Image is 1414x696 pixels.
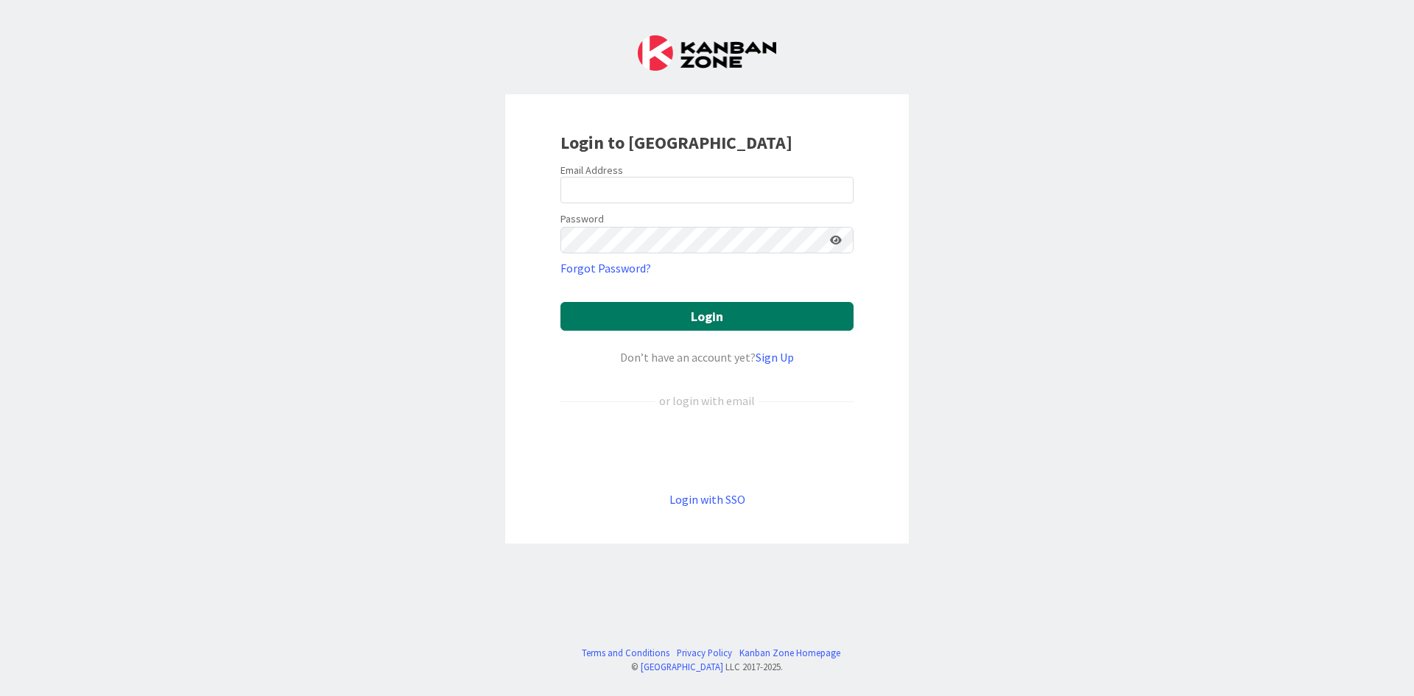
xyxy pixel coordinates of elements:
button: Login [560,302,854,331]
label: Email Address [560,164,623,177]
a: Sign Up [756,350,794,365]
a: Privacy Policy [677,646,732,660]
a: [GEOGRAPHIC_DATA] [641,661,723,672]
a: Terms and Conditions [582,646,669,660]
a: Forgot Password? [560,259,651,277]
iframe: Sign in with Google Button [553,434,861,466]
b: Login to [GEOGRAPHIC_DATA] [560,131,792,154]
label: Password [560,211,604,227]
div: or login with email [655,392,759,409]
div: © LLC 2017- 2025 . [574,660,840,674]
a: Kanban Zone Homepage [739,646,840,660]
div: Don’t have an account yet? [560,348,854,366]
img: Kanban Zone [638,35,776,71]
a: Login with SSO [669,492,745,507]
